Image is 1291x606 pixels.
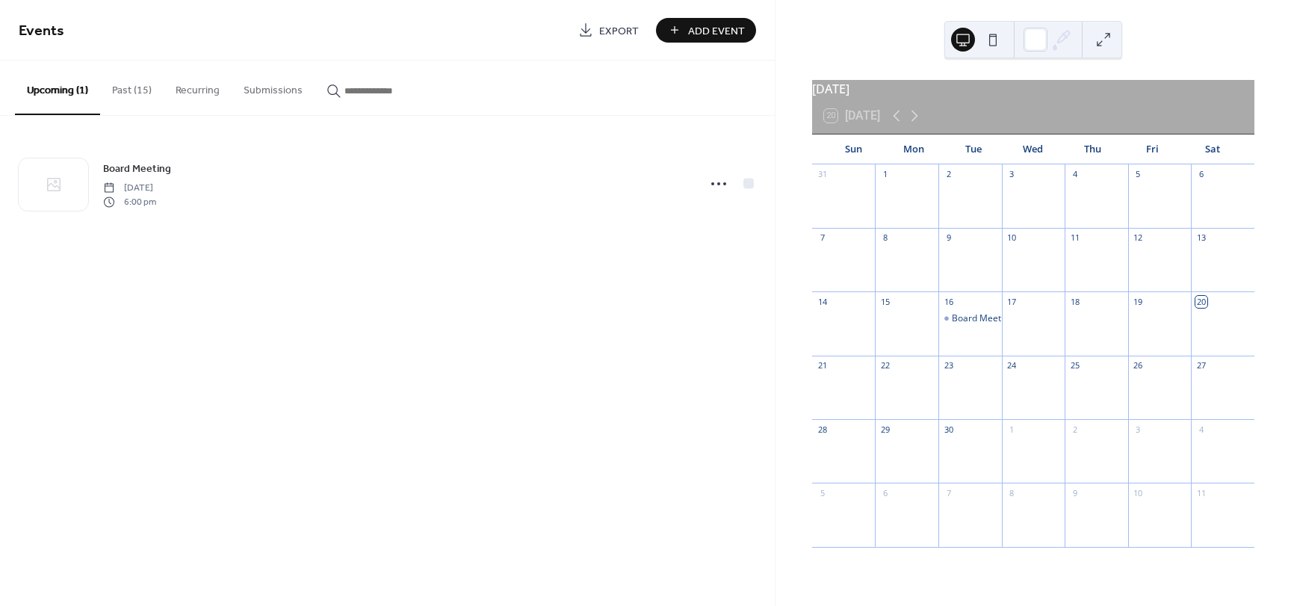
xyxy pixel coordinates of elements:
div: 4 [1195,424,1207,435]
div: 1 [1006,424,1018,435]
div: Board Meeting [938,312,1002,325]
div: 3 [1133,424,1144,435]
div: 24 [1006,360,1018,371]
div: 29 [879,424,891,435]
div: 9 [943,232,954,244]
div: Sun [824,135,884,164]
div: Tue [944,135,1003,164]
div: Mon [884,135,944,164]
div: 17 [1006,296,1018,307]
div: 12 [1133,232,1144,244]
span: Board Meeting [103,161,171,177]
div: 21 [817,360,828,371]
div: 30 [943,424,954,435]
div: 25 [1069,360,1080,371]
div: 16 [943,296,954,307]
div: 27 [1195,360,1207,371]
button: Add Event [656,18,756,43]
div: 5 [1133,169,1144,180]
div: 10 [1006,232,1018,244]
div: 7 [817,232,828,244]
span: [DATE] [103,182,156,195]
div: 11 [1195,487,1207,498]
button: Recurring [164,61,232,114]
div: 7 [943,487,954,498]
a: Board Meeting [103,160,171,177]
div: 22 [879,360,891,371]
div: 13 [1195,232,1207,244]
div: 8 [879,232,891,244]
div: 1 [879,169,891,180]
button: Submissions [232,61,315,114]
span: Add Event [688,23,745,39]
div: 31 [817,169,828,180]
div: 20 [1195,296,1207,307]
div: 28 [817,424,828,435]
div: 4 [1069,169,1080,180]
span: 6:00 pm [103,195,156,208]
div: 19 [1133,296,1144,307]
div: 11 [1069,232,1080,244]
div: 6 [1195,169,1207,180]
div: 6 [879,487,891,498]
div: 26 [1133,360,1144,371]
div: Wed [1003,135,1063,164]
div: Fri [1123,135,1183,164]
button: Upcoming (1) [15,61,100,115]
div: Thu [1063,135,1123,164]
div: 18 [1069,296,1080,307]
div: 10 [1133,487,1144,498]
div: 8 [1006,487,1018,498]
div: 5 [817,487,828,498]
div: 2 [943,169,954,180]
div: 9 [1069,487,1080,498]
div: 2 [1069,424,1080,435]
div: 14 [817,296,828,307]
div: [DATE] [812,80,1254,98]
a: Export [567,18,650,43]
button: Past (15) [100,61,164,114]
span: Events [19,16,64,46]
div: Board Meeting [952,312,1014,325]
span: Export [599,23,639,39]
div: 15 [879,296,891,307]
div: 23 [943,360,954,371]
div: 3 [1006,169,1018,180]
div: Sat [1183,135,1242,164]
